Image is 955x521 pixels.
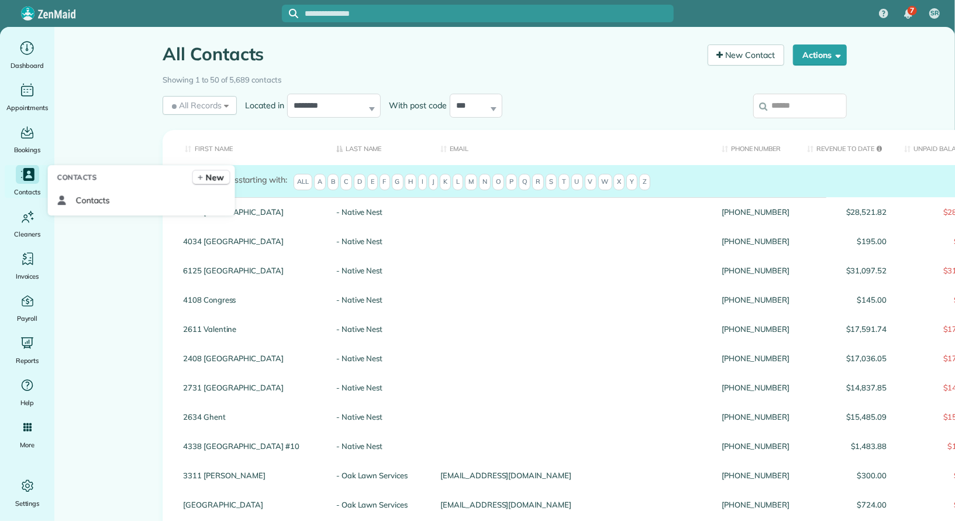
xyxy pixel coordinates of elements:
[380,174,390,190] span: F
[5,249,50,282] a: Invoices
[336,354,423,362] a: - Native Nest
[910,6,914,15] span: 7
[20,397,35,409] span: Help
[613,174,625,190] span: X
[432,490,713,519] div: [EMAIL_ADDRESS][DOMAIN_NAME]
[558,174,570,190] span: T
[16,355,39,366] span: Reports
[807,442,887,450] span: $1,483.88
[713,314,798,344] div: [PHONE_NUMBER]
[405,174,416,190] span: H
[14,228,40,240] span: Cleaners
[327,130,432,166] th: Last Name: activate to sort column descending
[492,174,504,190] span: O
[17,313,38,324] span: Payroll
[807,501,887,509] span: $724.00
[432,461,713,490] div: [EMAIL_ADDRESS][DOMAIN_NAME]
[519,174,530,190] span: Q
[713,490,798,519] div: [PHONE_NUMBER]
[5,477,50,509] a: Settings
[192,170,230,185] a: New
[340,174,352,190] span: C
[713,130,798,166] th: Phone number: activate to sort column ascending
[392,174,404,190] span: G
[713,285,798,314] div: [PHONE_NUMBER]
[5,207,50,240] a: Cleaners
[367,174,378,190] span: E
[5,81,50,114] a: Appointments
[713,461,798,490] div: [PHONE_NUMBER]
[807,413,887,421] span: $15,485.09
[807,208,887,216] span: $28,521.82
[532,174,544,190] span: R
[163,44,699,64] h1: All Contacts
[713,256,798,285] div: [PHONE_NUMBER]
[289,9,298,18] svg: Focus search
[183,296,319,304] a: 4108 Congress
[432,130,713,166] th: Email: activate to sort column ascending
[195,174,287,186] label: starting with:
[598,174,612,190] span: W
[183,471,319,479] a: 3311 [PERSON_NAME]
[5,292,50,324] a: Payroll
[793,44,847,66] button: Actions
[896,1,920,27] div: 7 unread notifications
[206,172,224,183] span: New
[546,174,557,190] span: S
[465,174,477,190] span: M
[571,174,583,190] span: U
[282,9,298,18] button: Focus search
[807,266,887,275] span: $31,097.52
[183,383,319,392] a: 2731 [GEOGRAPHIC_DATA]
[314,174,326,190] span: A
[506,174,517,190] span: P
[713,227,798,256] div: [PHONE_NUMBER]
[713,431,798,461] div: [PHONE_NUMBER]
[5,123,50,156] a: Bookings
[163,130,327,166] th: First Name: activate to sort column ascending
[453,174,463,190] span: L
[418,174,427,190] span: I
[294,174,312,190] span: All
[183,413,319,421] a: 2634 Ghent
[336,413,423,421] a: - Native Nest
[381,100,450,111] label: With post code
[639,174,650,190] span: Z
[440,174,451,190] span: K
[713,373,798,402] div: [PHONE_NUMBER]
[626,174,637,190] span: Y
[807,471,887,479] span: $300.00
[183,501,319,509] a: [GEOGRAPHIC_DATA]
[807,296,887,304] span: $145.00
[163,70,847,86] div: Showing 1 to 50 of 5,689 contacts
[15,498,40,509] span: Settings
[713,197,798,227] div: [PHONE_NUMBER]
[5,39,50,71] a: Dashboard
[183,237,319,245] a: 4034 [GEOGRAPHIC_DATA]
[336,471,423,479] a: - Oak Lawn Services
[336,325,423,333] a: - Native Nest
[16,270,39,282] span: Invoices
[713,402,798,431] div: [PHONE_NUMBER]
[327,174,339,190] span: B
[183,442,319,450] a: 4338 [GEOGRAPHIC_DATA] #10
[479,174,491,190] span: N
[713,344,798,373] div: [PHONE_NUMBER]
[336,442,423,450] a: - Native Nest
[183,266,319,275] a: 6125 [GEOGRAPHIC_DATA]
[237,100,287,111] label: Located in
[57,172,97,183] span: Contacts
[76,194,110,206] span: Contacts
[6,102,49,114] span: Appointments
[807,237,887,245] span: $195.00
[5,376,50,409] a: Help
[930,9,939,18] span: SR
[14,186,40,198] span: Contacts
[336,383,423,392] a: - Native Nest
[429,174,438,190] span: J
[807,325,887,333] span: $17,591.74
[708,44,785,66] a: New Contact
[20,439,35,451] span: More
[183,354,319,362] a: 2408 [GEOGRAPHIC_DATA]
[354,174,366,190] span: D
